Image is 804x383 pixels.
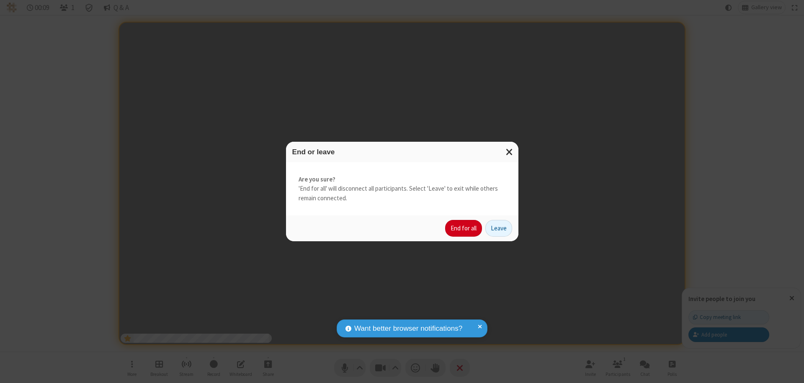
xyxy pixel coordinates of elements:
button: Leave [485,220,512,237]
span: Want better browser notifications? [354,323,462,334]
strong: Are you sure? [299,175,506,184]
div: 'End for all' will disconnect all participants. Select 'Leave' to exit while others remain connec... [286,162,518,216]
button: Close modal [501,142,518,162]
h3: End or leave [292,148,512,156]
button: End for all [445,220,482,237]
